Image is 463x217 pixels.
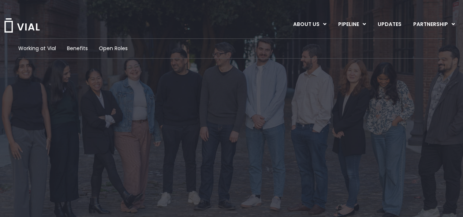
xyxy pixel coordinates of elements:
a: Open Roles [99,45,128,52]
a: PARTNERSHIPMenu Toggle [407,18,461,31]
a: UPDATES [372,18,407,31]
a: PIPELINEMenu Toggle [332,18,371,31]
a: Benefits [67,45,88,52]
a: ABOUT USMenu Toggle [287,18,332,31]
img: Vial Logo [4,18,40,33]
a: Working at Vial [18,45,56,52]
